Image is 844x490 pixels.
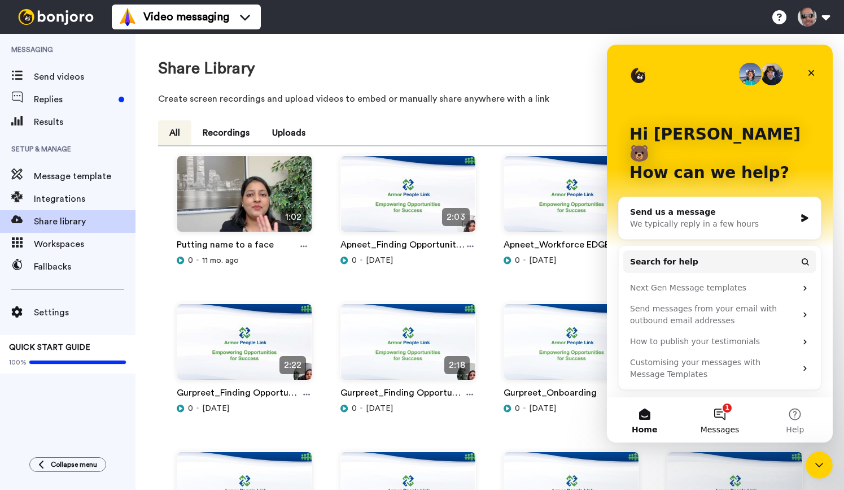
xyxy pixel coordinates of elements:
[177,403,312,414] div: [DATE]
[504,156,639,241] img: c710d652-4248-4b78-b094-8117fbf78a56_thumbnail_source_1726237746.jpg
[177,156,312,241] img: 140d81f7-8f80-46c3-8305-6314ea230bff_thumbnail_source_1726063058.jpg
[177,386,301,403] a: Gurpreet_Finding Opportunities for Success V2
[34,115,135,129] span: Results
[34,93,114,106] span: Replies
[352,255,357,266] span: 0
[143,9,229,25] span: Video messaging
[340,386,465,403] a: Gurpreet_Finding Opportunities for Success
[352,403,357,414] span: 0
[34,260,135,274] span: Fallbacks
[340,255,476,266] div: [DATE]
[9,344,90,352] span: QUICK START GUIDE
[158,60,255,77] h1: Share Library
[504,304,639,389] img: 51aae3d2-cc62-405f-a74b-124b900fbb18_thumbnail_source_1721843808.jpg
[177,238,274,255] a: Putting name to a face
[504,386,597,403] a: Gurpreet_Onboarding
[281,208,306,226] span: 1:02
[158,92,821,106] p: Create screen recordings and upload videos to embed or manually share anywhere with a link
[34,192,135,206] span: Integrations
[51,460,97,469] span: Collapse menu
[607,45,833,443] iframe: Intercom live chat
[119,8,137,26] img: vm-color.svg
[34,306,135,319] span: Settings
[341,304,475,389] img: a4b41821-fb90-4d80-a11b-01f47bb2ccde_thumbnail_source_1721843805.jpg
[340,238,465,255] a: Apneet_Finding Opportunities for Success V2
[158,120,191,145] button: All
[504,238,622,255] a: Apneet_Workforce EDGE V2
[188,403,193,414] span: 0
[340,403,476,414] div: [DATE]
[177,304,312,389] img: d39d7fc6-4811-4e54-a3f4-131f8de3e285_thumbnail_source_1725889130.jpg
[29,457,106,472] button: Collapse menu
[188,255,193,266] span: 0
[191,120,261,145] button: Recordings
[806,452,833,479] iframe: Intercom live chat
[261,120,317,145] button: Uploads
[504,403,639,414] div: [DATE]
[279,356,306,374] span: 2:22
[341,156,475,241] img: da218f7a-dcfd-4923-a1c1-3b84e32a4d90_thumbnail_source_1725890681.jpg
[34,170,135,183] span: Message template
[442,208,469,226] span: 2:03
[515,255,520,266] span: 0
[515,403,520,414] span: 0
[34,215,135,228] span: Share library
[34,237,135,251] span: Workspaces
[34,70,135,84] span: Send videos
[177,255,312,266] div: 11 mo. ago
[9,358,27,367] span: 100%
[504,255,639,266] div: [DATE]
[14,9,98,25] img: bj-logo-header-white.svg
[444,356,469,374] span: 2:18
